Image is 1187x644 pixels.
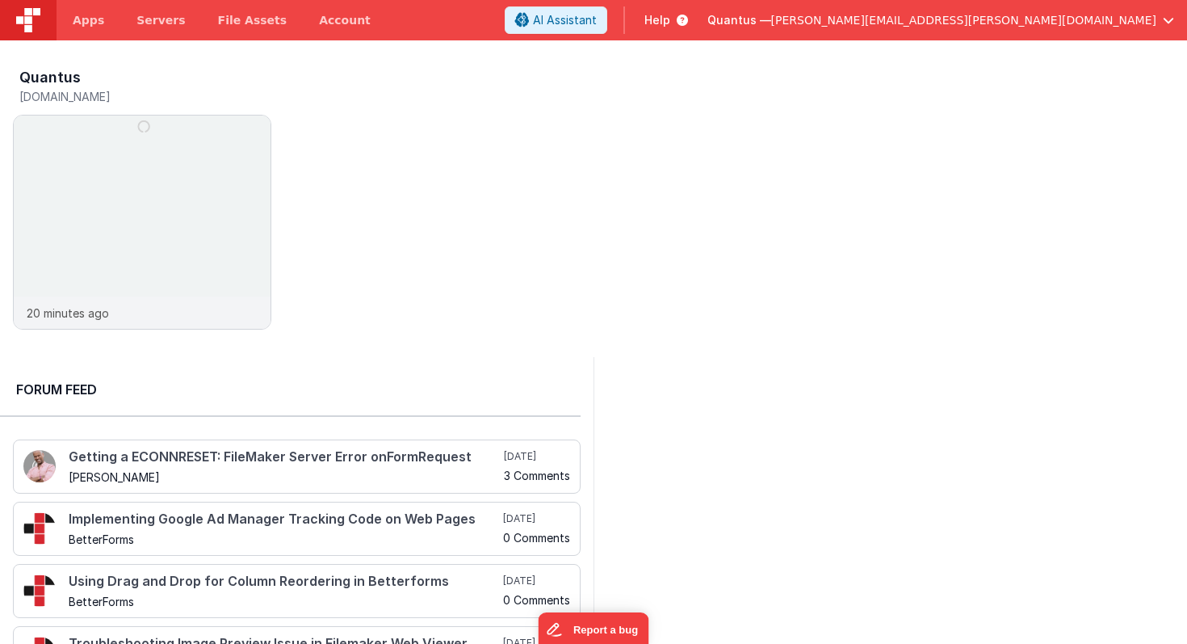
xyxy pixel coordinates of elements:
[69,596,500,608] h5: BetterForms
[771,12,1156,28] span: [PERSON_NAME][EMAIL_ADDRESS][PERSON_NAME][DOMAIN_NAME]
[13,440,581,494] a: Getting a ECONNRESET: FileMaker Server Error onFormRequest [PERSON_NAME] [DATE] 3 Comments
[533,12,597,28] span: AI Assistant
[19,90,271,103] h5: [DOMAIN_NAME]
[503,532,570,544] h5: 0 Comments
[23,512,56,545] img: 295_2.png
[504,450,570,463] h5: [DATE]
[505,6,607,34] button: AI Assistant
[644,12,670,28] span: Help
[218,12,287,28] span: File Assets
[503,594,570,606] h5: 0 Comments
[19,69,81,86] h3: Quantus
[503,512,570,525] h5: [DATE]
[23,575,56,607] img: 295_2.png
[69,575,500,589] h4: Using Drag and Drop for Column Reordering in Betterforms
[504,469,570,482] h5: 3 Comments
[13,564,581,618] a: Using Drag and Drop for Column Reordering in Betterforms BetterForms [DATE] 0 Comments
[707,12,1174,28] button: Quantus — [PERSON_NAME][EMAIL_ADDRESS][PERSON_NAME][DOMAIN_NAME]
[69,533,500,545] h5: BetterForms
[13,502,581,556] a: Implementing Google Ad Manager Tracking Code on Web Pages BetterForms [DATE] 0 Comments
[23,450,56,482] img: 411_2.png
[707,12,771,28] span: Quantus —
[136,12,185,28] span: Servers
[69,450,501,465] h4: Getting a ECONNRESET: FileMaker Server Error onFormRequest
[73,12,104,28] span: Apps
[503,575,570,587] h5: [DATE]
[69,512,500,527] h4: Implementing Google Ad Manager Tracking Code on Web Pages
[16,380,564,399] h2: Forum Feed
[69,471,501,483] h5: [PERSON_NAME]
